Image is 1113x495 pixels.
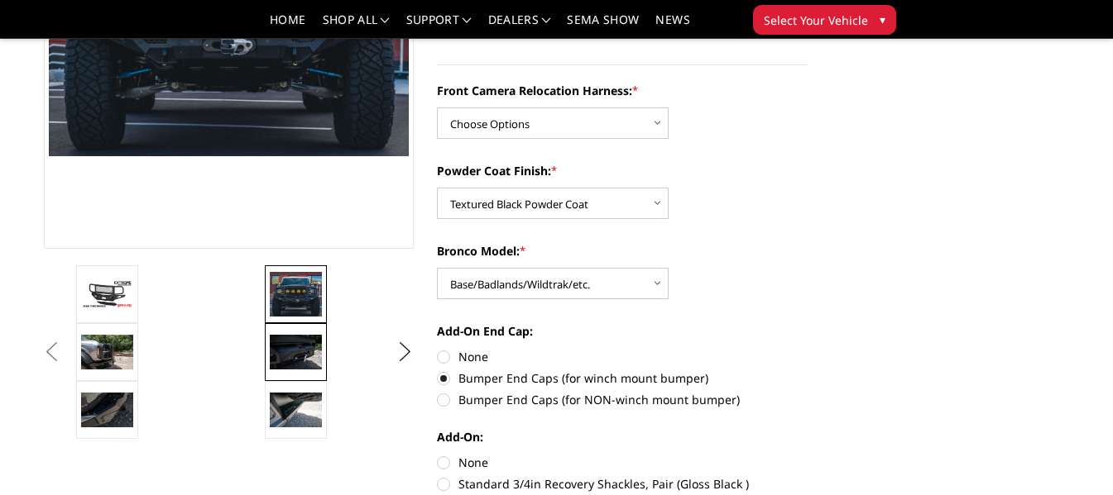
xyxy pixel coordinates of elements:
label: Powder Coat Finish: [437,162,808,179]
label: Bronco Model: [437,242,808,259]
label: Add-On: [437,428,808,445]
img: Low profile design [81,335,133,369]
label: Bumper End Caps (for NON-winch mount bumper) [437,391,808,408]
img: Fits Warn Zeon and Warn VR EVO series winches [270,335,322,369]
label: Standard 3/4in Recovery Shackles, Pair (Gloss Black ) [437,475,808,493]
label: Front Camera Relocation Harness: [437,82,808,99]
a: Dealers [488,14,551,38]
label: None [437,454,808,471]
a: News [655,14,689,38]
a: Home [270,14,305,38]
button: Previous [40,340,65,364]
a: SEMA Show [567,14,639,38]
img: Bronco Extreme Front (winch mount) [81,279,133,308]
a: shop all [323,14,390,38]
img: Bronco Extreme Front (winch mount) [270,393,322,427]
button: Select Your Vehicle [753,5,896,35]
span: ▾ [880,11,885,28]
img: Bronco Extreme Front (winch mount) [81,393,133,427]
a: Support [406,14,472,38]
label: None [437,348,808,365]
label: Bumper End Caps (for winch mount bumper) [437,369,808,387]
label: Add-On End Cap: [437,322,808,340]
span: Select Your Vehicle [764,12,868,29]
button: Next [393,340,418,364]
img: Bronco Extreme Front (winch mount) [270,272,322,317]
